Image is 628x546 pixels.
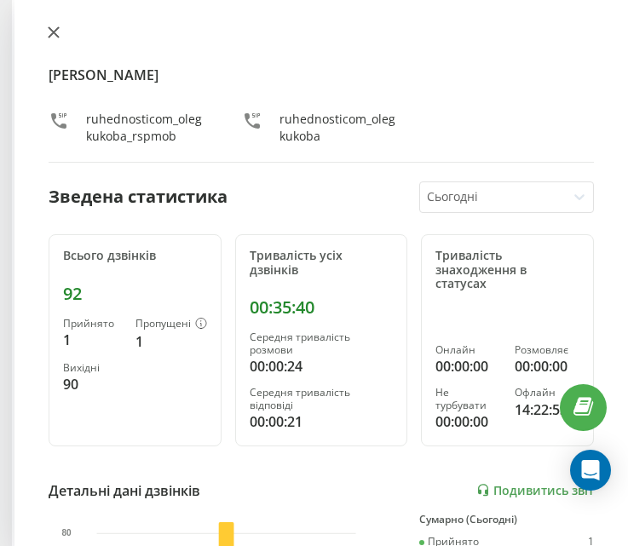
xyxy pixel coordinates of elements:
div: Середня тривалість розмови [250,331,394,356]
div: Зведена статистика [49,184,228,210]
div: Прийнято [63,318,122,330]
div: Пропущені [135,318,207,331]
div: 00:00:00 [515,356,579,376]
div: 92 [63,284,207,304]
div: ruhednosticom_olegkukoba_rspmob [86,111,208,145]
div: Середня тривалість відповіді [250,387,394,411]
div: Open Intercom Messenger [570,450,611,491]
div: 14:22:53 [515,399,579,420]
div: Не турбувати [435,387,500,411]
div: 00:00:21 [250,411,394,432]
div: 1 [135,331,207,352]
div: 90 [63,374,122,394]
div: 00:00:00 [435,411,500,432]
div: Офлайн [515,387,579,399]
div: Тривалість усіх дзвінків [250,249,394,278]
h4: [PERSON_NAME] [49,65,594,85]
div: Розмовляє [515,344,579,356]
div: Детальні дані дзвінків [49,480,200,501]
a: Подивитись звіт [476,483,594,497]
div: Сумарно (Сьогодні) [419,514,594,526]
div: Всього дзвінків [63,249,207,263]
div: 1 [63,330,122,350]
div: Тривалість знаходження в статусах [435,249,579,291]
div: 00:00:24 [250,356,394,376]
div: 00:35:40 [250,297,394,318]
div: ruhednosticom_olegkukoba [279,111,401,145]
div: Вихідні [63,362,122,374]
text: 80 [61,528,72,537]
div: Онлайн [435,344,500,356]
div: 00:00:00 [435,356,500,376]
